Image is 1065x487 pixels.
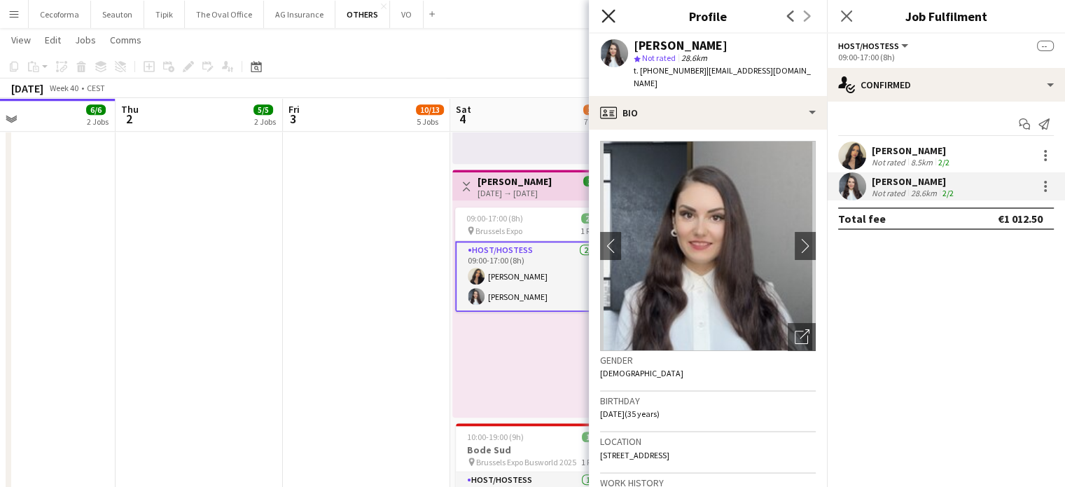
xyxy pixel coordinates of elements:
div: [DATE] → [DATE] [478,188,552,198]
div: €1 012.50 [998,212,1043,226]
span: 4 [454,111,471,127]
div: 5 Jobs [417,116,443,127]
span: [STREET_ADDRESS] [600,450,669,460]
span: Jobs [75,34,96,46]
span: 09:00-17:00 (8h) [466,213,523,224]
a: Edit [39,31,67,49]
span: [DEMOGRAPHIC_DATA] [600,368,683,378]
a: Comms [104,31,147,49]
div: 28.6km [908,188,940,198]
span: Host/Hostess [838,41,899,51]
span: 2/2 [581,213,601,224]
button: Cecoforma [29,1,91,28]
span: 28.6km [678,53,710,63]
div: 8.5km [908,157,935,167]
span: Comms [110,34,141,46]
a: View [6,31,36,49]
h3: Job Fulfilment [827,7,1065,25]
span: Thu [121,103,139,116]
span: t. [PHONE_NUMBER] [634,65,706,76]
app-skills-label: 2/2 [942,188,954,198]
span: 2 [119,111,139,127]
span: 5/5 [253,104,273,115]
span: 1 Role [581,457,601,467]
div: [PERSON_NAME] [634,39,728,52]
span: -- [1037,41,1054,51]
span: Week 40 [46,83,81,93]
div: [PERSON_NAME] [872,144,952,157]
div: 09:00-17:00 (8h) [838,52,1054,62]
button: VO [390,1,424,28]
h3: Gender [600,354,816,366]
h3: Birthday [600,395,816,407]
h3: Bode Sud [456,444,613,456]
app-card-role: Host/Hostess2/209:00-17:00 (8h)[PERSON_NAME][PERSON_NAME] [455,241,612,312]
img: Crew avatar or photo [600,141,816,351]
div: Not rated [872,157,908,167]
h3: [PERSON_NAME] [478,175,552,188]
span: 6/6 [86,104,106,115]
span: 1/1 [582,432,601,442]
div: Open photos pop-in [788,323,816,351]
button: Host/Hostess [838,41,910,51]
app-job-card: 09:00-17:00 (8h)2/2 Brussels Expo1 RoleHost/Hostess2/209:00-17:00 (8h)[PERSON_NAME][PERSON_NAME] [455,207,612,312]
button: The Oval Office [185,1,264,28]
div: 2 Jobs [87,116,109,127]
div: Bio [589,96,827,130]
app-skills-label: 2/2 [938,157,949,167]
div: [DATE] [11,81,43,95]
span: 11/13 [583,104,611,115]
div: 2 Jobs [254,116,276,127]
div: [PERSON_NAME] [872,175,956,188]
span: 3 [286,111,300,127]
span: Sat [456,103,471,116]
div: Total fee [838,212,886,226]
span: View [11,34,31,46]
button: AG Insurance [264,1,335,28]
button: Seauton [91,1,144,28]
span: Fri [288,103,300,116]
button: Tipik [144,1,185,28]
span: Brussels Expo [475,226,522,236]
span: 10/13 [416,104,444,115]
a: Jobs [69,31,102,49]
div: Not rated [872,188,908,198]
span: Edit [45,34,61,46]
span: 10/10 [583,176,611,186]
h3: Profile [589,7,827,25]
span: 1 Role [580,226,601,236]
span: Brussels Expo Busworld 2025 [476,457,576,467]
span: | [EMAIL_ADDRESS][DOMAIN_NAME] [634,65,811,88]
button: OTHERS [335,1,390,28]
span: [DATE] (35 years) [600,409,660,419]
h3: Location [600,435,816,448]
div: 7 Jobs [584,116,611,127]
div: CEST [87,83,105,93]
div: Confirmed [827,68,1065,102]
span: Not rated [642,53,676,63]
span: 10:00-19:00 (9h) [467,432,524,442]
